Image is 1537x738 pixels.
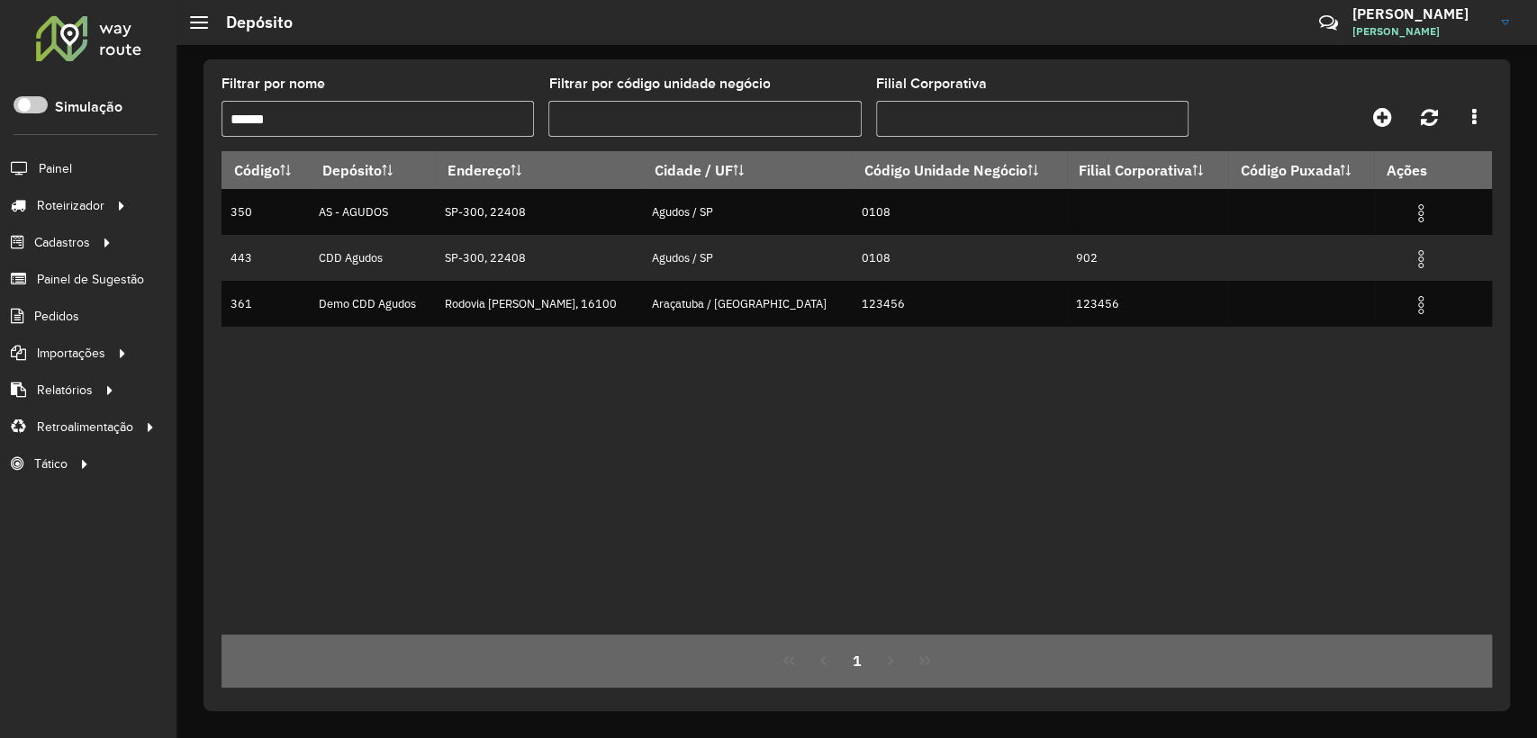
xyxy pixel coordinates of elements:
[852,281,1067,327] td: 123456
[852,189,1067,235] td: 0108
[876,73,987,94] label: Filial Corporativa
[436,235,643,281] td: SP-300, 22408
[222,281,310,327] td: 361
[222,189,310,235] td: 350
[37,381,93,400] span: Relatórios
[37,270,144,289] span: Painel de Sugestão
[840,643,874,678] button: 1
[37,418,133,436] span: Retroalimentação
[642,281,852,327] td: Araçatuba / [GEOGRAPHIC_DATA]
[34,233,90,252] span: Cadastros
[852,151,1067,189] th: Código Unidade Negócio
[642,151,852,189] th: Cidade / UF
[852,235,1067,281] td: 0108
[55,96,122,118] label: Simulação
[436,151,643,189] th: Endereço
[310,281,436,327] td: Demo CDD Agudos
[310,235,436,281] td: CDD Agudos
[310,189,436,235] td: AS - AGUDOS
[310,151,436,189] th: Depósito
[1352,23,1487,40] span: [PERSON_NAME]
[34,307,79,326] span: Pedidos
[642,189,852,235] td: Agudos / SP
[39,159,72,178] span: Painel
[222,151,310,189] th: Código
[37,344,105,363] span: Importações
[222,235,310,281] td: 443
[1309,4,1348,42] a: Contato Rápido
[34,454,68,473] span: Tático
[1067,151,1228,189] th: Filial Corporativa
[436,189,643,235] td: SP-300, 22408
[1067,235,1228,281] td: 902
[222,73,325,94] label: Filtrar por nome
[1352,5,1487,22] h3: [PERSON_NAME]
[1374,151,1482,189] th: Ações
[208,13,293,32] h2: Depósito
[436,281,643,327] td: Rodovia [PERSON_NAME], 16100
[642,235,852,281] td: Agudos / SP
[1228,151,1375,189] th: Código Puxada
[37,196,104,215] span: Roteirizador
[548,73,770,94] label: Filtrar por código unidade negócio
[1067,281,1228,327] td: 123456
